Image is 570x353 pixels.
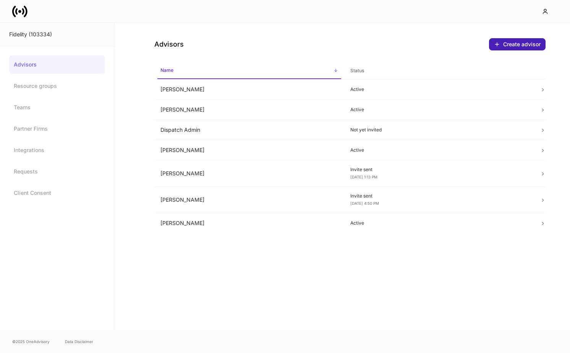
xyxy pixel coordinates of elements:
[154,40,184,49] h4: Advisors
[9,31,105,38] div: Fidelity (103334)
[350,220,528,226] p: Active
[154,187,344,213] td: [PERSON_NAME]
[350,67,364,74] h6: Status
[350,147,528,153] p: Active
[350,86,528,92] p: Active
[350,127,528,133] p: Not yet invited
[9,162,105,181] a: Requests
[154,120,344,140] td: Dispatch Admin
[154,140,344,160] td: [PERSON_NAME]
[9,77,105,95] a: Resource groups
[154,160,344,187] td: [PERSON_NAME]
[350,175,377,179] span: [DATE] 1:13 PM
[154,100,344,120] td: [PERSON_NAME]
[12,338,50,345] span: © 2025 OneAdvisory
[65,338,93,345] a: Data Disclaimer
[489,38,546,50] button: Create advisor
[157,63,341,79] span: Name
[350,107,528,113] p: Active
[494,41,541,47] div: Create advisor
[9,98,105,117] a: Teams
[9,55,105,74] a: Advisors
[350,201,379,206] span: [DATE] 4:50 PM
[350,193,528,199] p: Invite sent
[350,167,528,173] p: Invite sent
[154,213,344,233] td: [PERSON_NAME]
[160,66,173,74] h6: Name
[154,79,344,100] td: [PERSON_NAME]
[9,141,105,159] a: Integrations
[9,184,105,202] a: Client Consent
[9,120,105,138] a: Partner Firms
[347,63,531,79] span: Status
